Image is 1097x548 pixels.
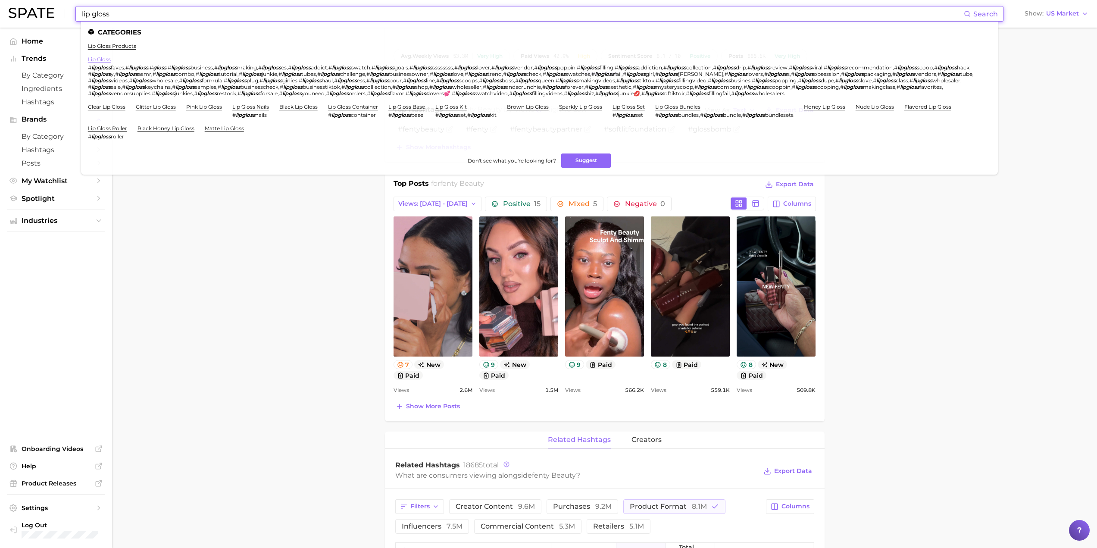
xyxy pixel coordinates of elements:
span: # [259,77,263,84]
span: viral [812,64,822,71]
span: # [403,77,406,84]
span: busines [731,77,750,84]
span: Search [973,10,998,18]
em: lipgloss [227,77,247,84]
span: # [214,64,218,71]
span: Views: [DATE] - [DATE] [398,200,468,207]
span: 7.5m [447,522,463,530]
span: Export Data [774,467,812,475]
button: Industries [7,214,105,227]
span: drip [736,64,746,71]
em: lipgloss [119,71,138,77]
span: # [409,64,413,71]
em: lipgloss [897,64,917,71]
a: by Category [7,69,105,82]
button: ShowUS Market [1022,8,1091,19]
em: lipgloss [792,64,812,71]
span: by Category [22,71,91,79]
em: lipgloss [332,64,351,71]
em: lipgloss [559,77,578,84]
span: # [824,64,827,71]
a: Onboarding Videos [7,442,105,455]
span: commercial content [481,523,575,530]
em: lipgloss [711,77,731,84]
span: Columns [781,503,809,510]
span: Positive [503,200,541,207]
span: girlies [282,77,297,84]
em: lipgloss [458,64,477,71]
em: lipgloss [91,71,111,77]
span: # [115,71,119,77]
span: # [894,64,897,71]
span: poppin [557,64,575,71]
em: lipgloss [199,71,219,77]
span: retailers [593,523,644,530]
span: # [372,64,375,71]
span: Trends [22,55,91,63]
span: 0 [660,200,665,208]
span: packaging [864,71,891,77]
span: # [747,64,751,71]
span: tiktok [639,77,654,84]
span: ssssssss [432,64,453,71]
span: # [465,71,468,77]
li: Categories [88,28,991,36]
span: Settings [22,504,91,512]
a: Hashtags [7,143,105,157]
span: Home [22,37,91,45]
span: class [896,77,908,84]
span: wholesaler [932,77,960,84]
button: paid [586,360,616,369]
span: Help [22,462,91,470]
span: recommendation [847,64,893,71]
span: My Watchlist [22,177,91,185]
span: 5.3m [559,522,575,530]
span: # [299,77,302,84]
button: Show more posts [394,401,462,413]
button: Export Data [763,178,816,191]
span: # [88,71,91,77]
span: tubes [301,71,316,77]
span: tube [960,71,972,77]
span: businessowner [389,71,428,77]
span: love [453,71,463,77]
span: Negative [625,200,665,207]
a: lip gloss nails [232,103,269,110]
button: 9 [565,360,584,369]
span: # [366,77,370,84]
span: asmr [138,71,151,77]
button: paid [479,371,509,380]
button: 8 [651,360,670,369]
span: tutorial [219,71,238,77]
span: purchases [553,503,612,510]
span: filling [600,64,613,71]
span: # [503,71,506,77]
span: queen [538,77,554,84]
em: lipgloss [938,64,957,71]
button: 8 [737,360,756,369]
span: junkie [262,71,277,77]
span: # [278,71,282,77]
em: lipgloss [495,64,514,71]
span: # [125,64,129,71]
a: Hashtags [7,95,105,109]
span: Log Out [22,521,125,529]
em: lipgloss [839,77,858,84]
span: scoop [917,64,933,71]
a: Home [7,34,105,48]
span: related hashtags [548,436,611,444]
span: # [328,64,332,71]
em: lipgloss [263,77,282,84]
span: US Market [1046,11,1079,16]
span: # [479,77,482,84]
span: makingvideos [578,77,615,84]
span: Mixed [569,200,597,207]
button: 9 [479,360,499,369]
span: # [556,77,559,84]
em: lipgloss [242,71,262,77]
em: lipgloss [667,64,686,71]
span: # [591,71,595,77]
span: # [88,77,91,84]
span: by Category [22,132,91,141]
span: # [791,71,794,77]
